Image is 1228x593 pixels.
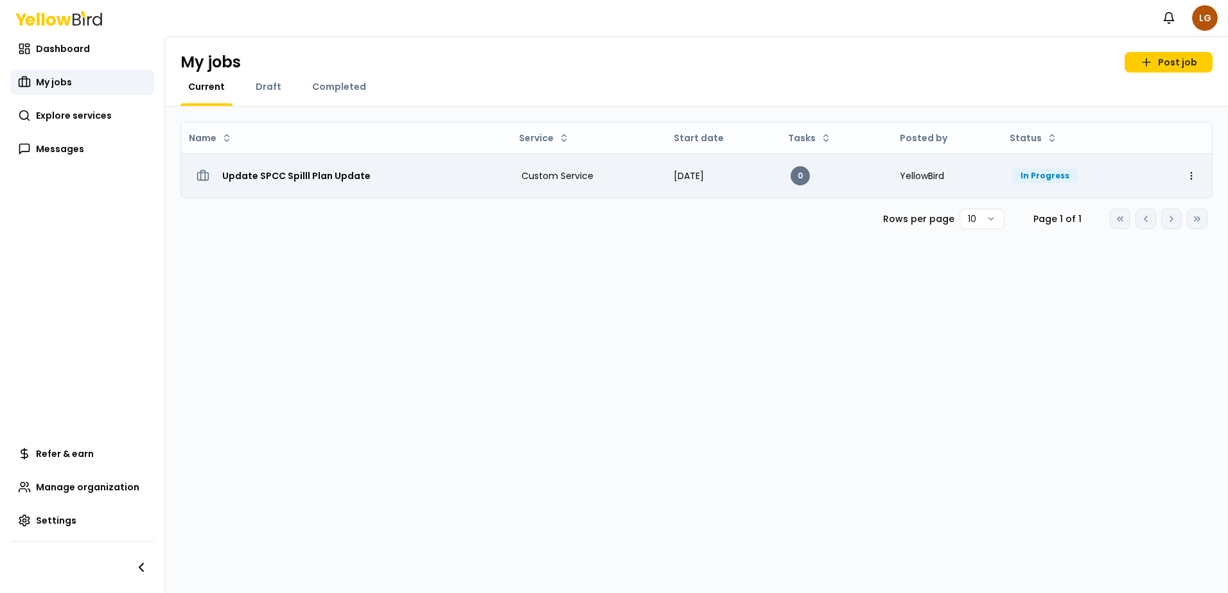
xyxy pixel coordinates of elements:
[791,166,810,185] div: 0
[783,128,836,148] button: Tasks
[312,80,366,93] span: Completed
[36,142,84,155] span: Messages
[10,69,154,95] a: My jobs
[36,514,76,527] span: Settings
[10,36,154,62] a: Dashboard
[36,109,112,122] span: Explore services
[1004,128,1062,148] button: Status
[36,447,94,460] span: Refer & earn
[10,441,154,467] a: Refer & earn
[519,132,554,144] span: Service
[514,128,574,148] button: Service
[36,481,139,494] span: Manage organization
[522,169,593,182] span: Custom Service
[256,80,281,93] span: Draft
[10,136,154,162] a: Messages
[188,80,225,93] span: Current
[304,80,374,93] a: Completed
[1025,212,1089,225] div: Page 1 of 1
[180,80,232,93] a: Current
[883,212,954,225] p: Rows per page
[10,103,154,128] a: Explore services
[10,474,154,500] a: Manage organization
[10,508,154,533] a: Settings
[36,76,72,89] span: My jobs
[1010,132,1042,144] span: Status
[674,169,704,182] span: [DATE]
[184,128,237,148] button: Name
[1125,52,1213,73] a: Post job
[1192,5,1218,31] span: LG
[1012,169,1078,183] div: In Progress
[180,52,241,73] h1: My jobs
[222,164,371,187] h3: Update SPCC Spilll Plan Update
[663,123,780,153] th: Start date
[36,42,90,55] span: Dashboard
[890,123,1002,153] th: Posted by
[189,132,216,144] span: Name
[890,153,1002,198] td: YellowBird
[248,80,289,93] a: Draft
[788,132,816,144] span: Tasks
